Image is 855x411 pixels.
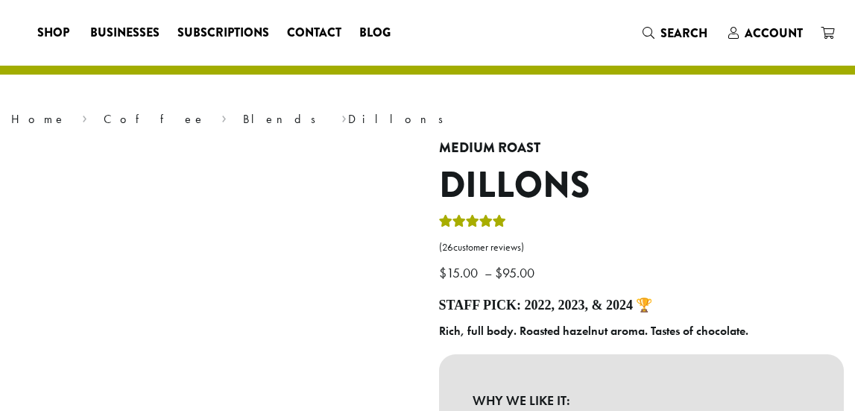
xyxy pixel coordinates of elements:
a: Home [11,111,66,127]
span: – [485,264,492,281]
h1: Dillons [439,164,845,207]
span: Shop [37,24,69,43]
span: Search [660,25,707,42]
a: Shop [28,21,81,45]
span: $ [439,264,447,281]
span: $ [495,264,502,281]
h4: Staff Pick: 2022, 2023, & 2024 🏆 [439,298,845,314]
a: Search [634,21,719,46]
span: Account [745,25,803,42]
bdi: 95.00 [495,264,538,281]
a: Blends [243,111,326,127]
span: › [221,105,227,128]
span: › [82,105,87,128]
a: (26customer reviews) [439,240,845,255]
nav: Breadcrumb [11,110,844,128]
h4: Medium Roast [439,140,845,157]
b: Rich, full body. Roasted hazelnut aroma. Tastes of chocolate. [439,323,748,339]
div: Rated 5.00 out of 5 [439,213,506,235]
a: Coffee [104,111,206,127]
span: Blog [359,24,391,43]
bdi: 15.00 [439,264,482,281]
span: Businesses [90,24,160,43]
span: › [341,105,347,128]
span: Subscriptions [177,24,269,43]
span: Contact [287,24,341,43]
span: 26 [442,241,453,254]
